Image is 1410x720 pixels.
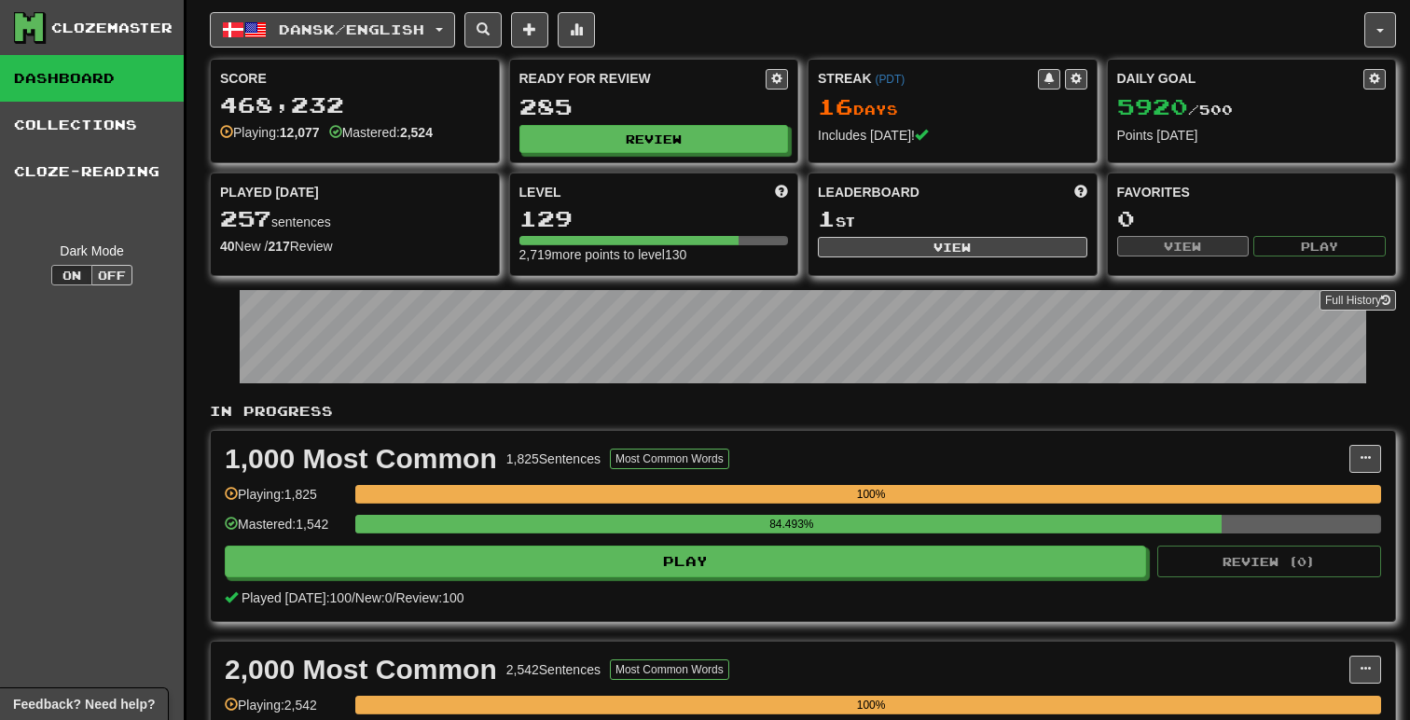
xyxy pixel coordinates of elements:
strong: 217 [268,239,289,254]
div: 84.493% [361,515,1222,533]
button: Play [225,546,1146,577]
div: Favorites [1117,183,1387,201]
div: Score [220,69,490,88]
button: Play [1253,236,1386,256]
strong: 40 [220,239,235,254]
p: In Progress [210,402,1396,421]
div: Ready for Review [519,69,767,88]
button: View [1117,236,1250,256]
div: 1,000 Most Common [225,445,497,473]
div: Playing: [220,123,320,142]
button: Dansk/English [210,12,455,48]
button: Most Common Words [610,449,729,469]
button: Add sentence to collection [511,12,548,48]
div: 1,825 Sentences [506,450,601,468]
div: Includes [DATE]! [818,126,1087,145]
span: Review: 100 [395,590,463,605]
div: Points [DATE] [1117,126,1387,145]
span: Leaderboard [818,183,919,201]
span: Dansk / English [279,21,424,37]
a: (PDT) [875,73,905,86]
span: New: 0 [355,590,393,605]
span: 1 [818,205,836,231]
div: 2,542 Sentences [506,660,601,679]
div: Daily Goal [1117,69,1364,90]
button: Most Common Words [610,659,729,680]
div: New / Review [220,237,490,256]
span: 257 [220,205,271,231]
span: Played [DATE]: 100 [242,590,352,605]
span: Score more points to level up [775,183,788,201]
div: Mastered: 1,542 [225,515,346,546]
span: Level [519,183,561,201]
span: Played [DATE] [220,183,319,201]
span: / [393,590,396,605]
span: 5920 [1117,93,1188,119]
strong: 2,524 [400,125,433,140]
div: Mastered: [329,123,433,142]
span: Open feedback widget [13,695,155,713]
div: 2,000 Most Common [225,656,497,684]
button: On [51,265,92,285]
div: sentences [220,207,490,231]
button: Review [519,125,789,153]
button: Search sentences [464,12,502,48]
button: Review (0) [1157,546,1381,577]
span: This week in points, UTC [1074,183,1087,201]
button: Off [91,265,132,285]
div: 100% [361,485,1381,504]
strong: 12,077 [280,125,320,140]
div: 468,232 [220,93,490,117]
div: 100% [361,696,1381,714]
a: Full History [1320,290,1396,311]
div: Day s [818,95,1087,119]
div: 285 [519,95,789,118]
button: View [818,237,1087,257]
div: 2,719 more points to level 130 [519,245,789,264]
div: Dark Mode [14,242,170,260]
span: 16 [818,93,853,119]
div: Clozemaster [51,19,173,37]
div: 0 [1117,207,1387,230]
span: / [352,590,355,605]
button: More stats [558,12,595,48]
span: / 500 [1117,102,1233,118]
div: 129 [519,207,789,230]
div: Playing: 1,825 [225,485,346,516]
div: Streak [818,69,1038,88]
div: st [818,207,1087,231]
